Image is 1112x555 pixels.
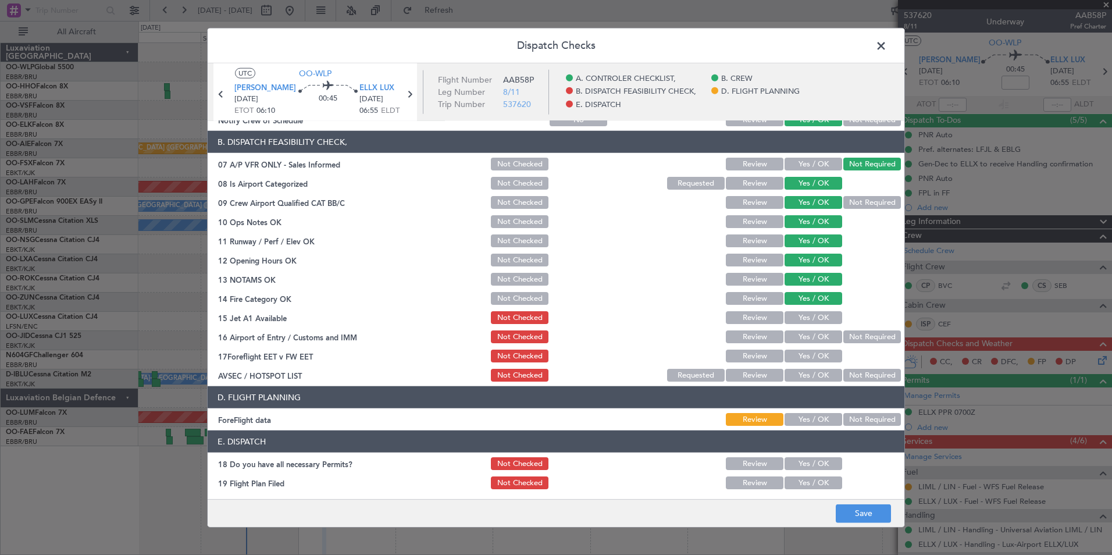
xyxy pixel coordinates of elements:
[843,196,901,209] button: Not Required
[843,158,901,170] button: Not Required
[843,413,901,426] button: Not Required
[843,369,901,382] button: Not Required
[843,330,901,343] button: Not Required
[208,29,904,63] header: Dispatch Checks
